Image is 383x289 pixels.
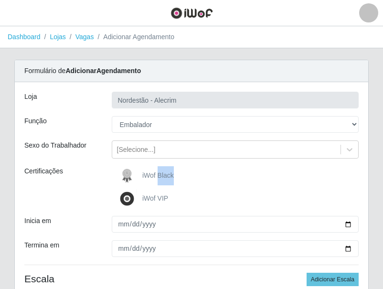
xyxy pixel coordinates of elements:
h4: Escala [24,273,359,285]
button: Adicionar Escala [307,273,359,286]
label: Sexo do Trabalhador [24,140,86,150]
div: Formulário de [15,60,368,82]
label: Inicia em [24,216,51,226]
strong: Adicionar Agendamento [65,67,141,75]
label: Termina em [24,240,59,250]
input: 00/00/0000 [112,240,359,257]
label: Loja [24,92,37,102]
label: Certificações [24,166,63,176]
a: Dashboard [8,33,41,41]
a: Lojas [50,33,65,41]
input: 00/00/0000 [112,216,359,233]
img: CoreUI Logo [170,7,213,19]
label: Função [24,116,47,126]
span: iWof VIP [142,194,168,202]
li: Adicionar Agendamento [94,32,174,42]
img: iWof Black [117,166,140,185]
span: iWof Black [142,171,174,179]
img: iWof VIP [117,189,140,208]
div: [Selecione...] [117,145,156,155]
a: Vagas [75,33,94,41]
